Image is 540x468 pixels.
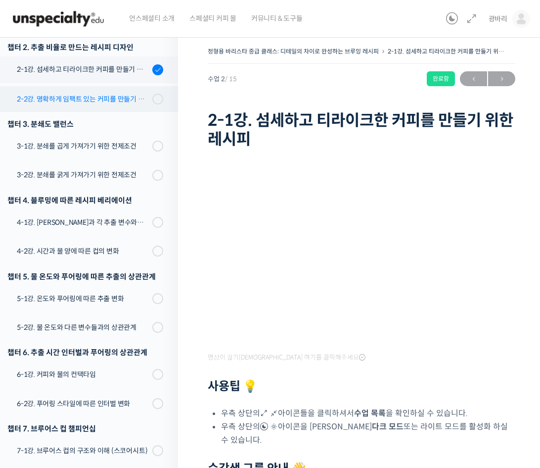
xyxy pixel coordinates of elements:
a: 홈 [3,314,65,339]
div: 4-1강. [PERSON_NAME]과 각 추출 변수와의 상관관계 [17,217,149,228]
a: 대화 [65,314,128,339]
span: 광바리 [489,14,507,23]
h1: 2-1강. 섬세하고 티라이크한 커피를 만들기 위한 레시피 [208,111,515,149]
div: 3-1강. 분쇄를 곱게 가져가기 위한 전제조건 [17,141,149,152]
div: 5-2강. 물 온도와 다른 변수들과의 상관관계 [17,322,149,333]
div: 6-1강. 커피와 물의 컨택타임 [17,369,149,380]
a: 정형용 바리스타 중급 클래스: 디테일의 차이로 완성하는 브루잉 레시피 [208,48,379,55]
span: / 15 [225,75,237,83]
a: 2-1강. 섬세하고 티라이크한 커피를 만들기 위한 레시피 [388,48,522,55]
div: 6-2강. 푸어링 스타일에 따른 인터벌 변화 [17,398,149,409]
span: 수업 2 [208,76,237,82]
div: 7-1강. 브루어스 컵의 구조와 이해 (스코어시트) [17,445,149,456]
div: 챕터 2. 추출 비율로 만드는 레시피 디자인 [7,41,163,54]
li: 우측 상단의 아이콘을 [PERSON_NAME] 또는 라이트 모드를 활성화 하실 수 있습니다. [221,420,515,447]
div: 완료함 [427,71,455,86]
div: 5-1강. 온도와 푸어링에 따른 추출 변화 [17,293,149,304]
div: 챕터 7. 브루어스 컵 챔피언십 [7,422,163,435]
b: 다크 모드 [372,421,404,432]
span: 설정 [153,329,165,337]
div: 2-1강. 섬세하고 티라이크한 커피를 만들기 위한 레시피 [17,64,149,75]
span: 홈 [31,329,37,337]
a: ←이전 [460,71,487,86]
a: 설정 [128,314,190,339]
li: 우측 상단의 아이콘들을 클릭하셔서 을 확인하실 수 있습니다. [221,407,515,420]
div: 2-2강. 명확하게 임팩트 있는 커피를 만들기 위한 레시피 [17,94,149,104]
b: 수업 목록 [354,408,386,418]
span: ← [460,72,487,86]
div: 챕터 4. 블루밍에 따른 레시피 베리에이션 [7,194,163,207]
strong: 사용팁 💡 [208,379,258,394]
div: 4-2강. 시간과 물 양에 따른 컵의 변화 [17,246,149,257]
span: 영상이 끊기[DEMOGRAPHIC_DATA] 여기를 클릭해주세요 [208,354,365,362]
a: 다음→ [488,71,515,86]
div: 챕터 5. 물 온도와 푸어링에 따른 추출의 상관관계 [7,270,163,283]
div: 챕터 3. 분쇄도 밸런스 [7,117,163,131]
div: 챕터 6. 추출 시간 인터벌과 푸어링의 상관관계 [7,346,163,359]
div: 3-2강. 분쇄를 굵게 가져가기 위한 전제조건 [17,169,149,180]
span: → [488,72,515,86]
span: 대화 [90,329,102,337]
